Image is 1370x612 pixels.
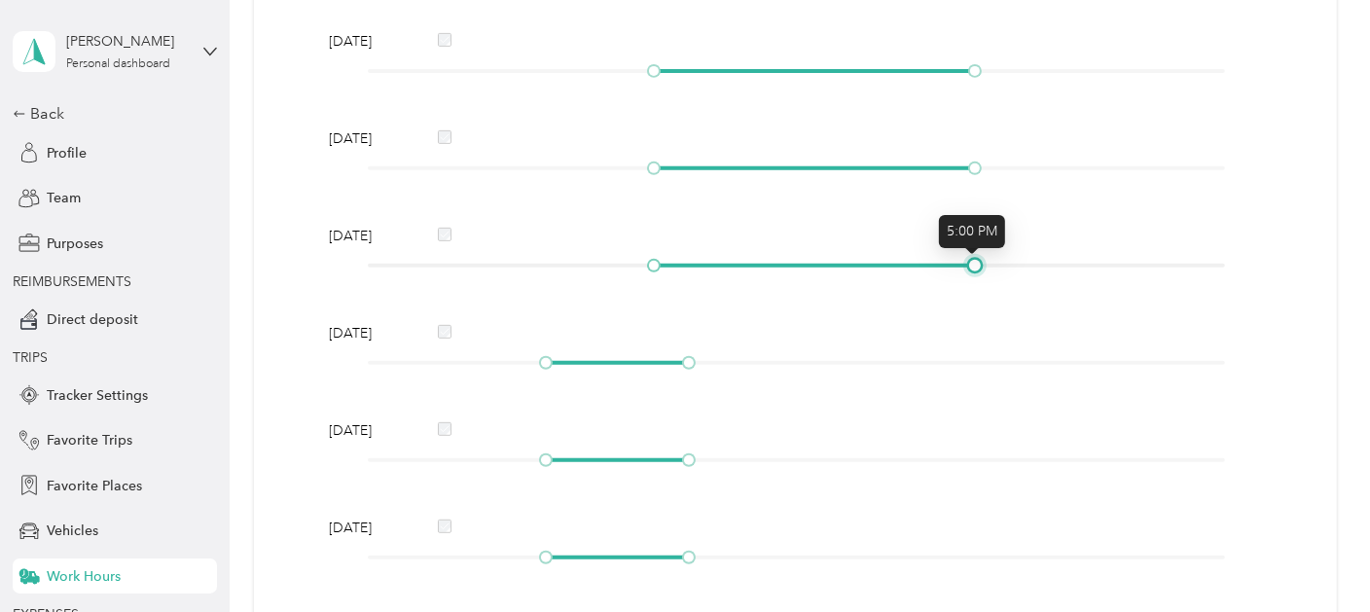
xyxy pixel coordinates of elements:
span: [DATE] [329,31,397,52]
iframe: Everlance-gr Chat Button Frame [1261,503,1370,612]
span: REIMBURSEMENTS [13,273,131,290]
span: Team [47,188,81,208]
span: [DATE] [329,226,397,246]
div: Back [13,102,207,126]
span: [DATE] [329,518,397,538]
span: Direct deposit [47,309,138,330]
span: Work Hours [47,566,121,587]
span: TRIPS [13,349,48,366]
span: Tracker Settings [47,385,148,406]
span: Favorite Trips [47,430,132,450]
span: [DATE] [329,323,397,343]
span: Profile [47,143,87,163]
span: Vehicles [47,521,98,541]
div: 5:00 PM [939,215,1005,248]
div: [PERSON_NAME] [66,31,188,52]
span: [DATE] [329,420,397,441]
div: Personal dashboard [66,58,170,70]
span: Favorite Places [47,476,142,496]
span: [DATE] [329,128,397,149]
span: Purposes [47,234,103,254]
